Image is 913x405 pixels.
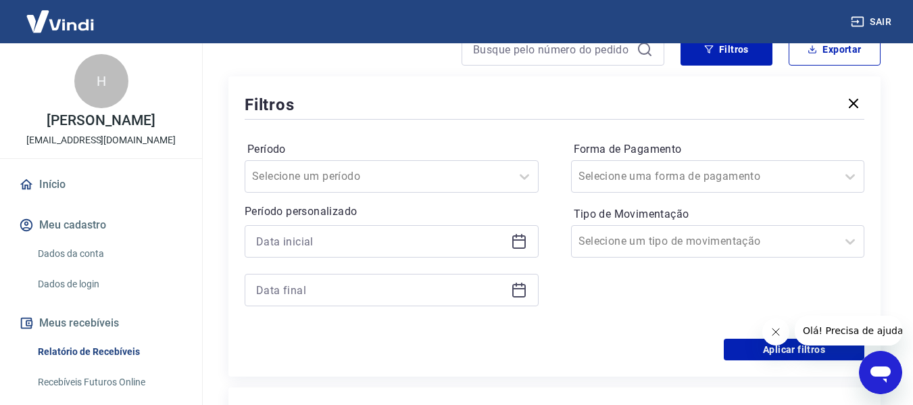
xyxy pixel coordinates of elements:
iframe: Mensagem da empresa [795,316,902,346]
input: Busque pelo número do pedido [473,39,631,59]
span: Olá! Precisa de ajuda? [8,9,114,20]
a: Recebíveis Futuros Online [32,368,186,396]
p: [PERSON_NAME] [47,114,155,128]
img: Vindi [16,1,104,42]
label: Tipo de Movimentação [574,206,862,222]
button: Exportar [789,33,881,66]
a: Início [16,170,186,199]
iframe: Fechar mensagem [762,318,789,346]
button: Meu cadastro [16,210,186,240]
button: Aplicar filtros [724,339,864,360]
p: Período personalizado [245,204,539,220]
p: [EMAIL_ADDRESS][DOMAIN_NAME] [26,133,176,147]
a: Dados da conta [32,240,186,268]
button: Filtros [681,33,772,66]
h5: Filtros [245,94,295,116]
button: Sair [848,9,897,34]
input: Data final [256,280,505,300]
input: Data inicial [256,231,505,252]
label: Forma de Pagamento [574,141,862,158]
a: Relatório de Recebíveis [32,338,186,366]
div: H [74,54,128,108]
label: Período [247,141,536,158]
button: Meus recebíveis [16,308,186,338]
a: Dados de login [32,270,186,298]
iframe: Botão para abrir a janela de mensagens [859,351,902,394]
